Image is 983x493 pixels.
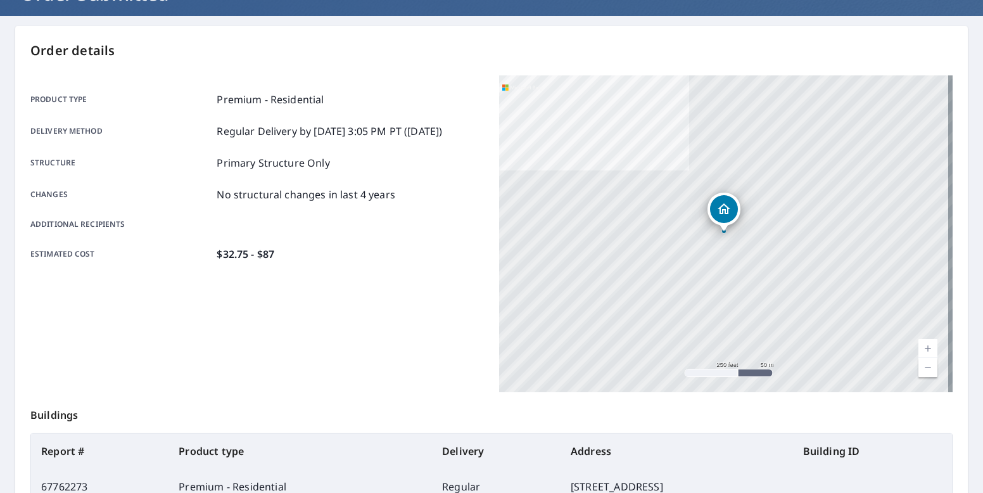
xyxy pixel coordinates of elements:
[30,92,212,107] p: Product type
[30,187,212,202] p: Changes
[30,392,953,433] p: Buildings
[793,433,952,469] th: Building ID
[561,433,793,469] th: Address
[168,433,432,469] th: Product type
[432,433,561,469] th: Delivery
[30,219,212,230] p: Additional recipients
[30,41,953,60] p: Order details
[30,124,212,139] p: Delivery method
[707,193,740,232] div: Dropped pin, building 1, Residential property, 216 W Seminary St Liberty, IN 47353
[30,155,212,170] p: Structure
[217,92,324,107] p: Premium - Residential
[30,246,212,262] p: Estimated cost
[217,187,395,202] p: No structural changes in last 4 years
[217,155,329,170] p: Primary Structure Only
[217,124,442,139] p: Regular Delivery by [DATE] 3:05 PM PT ([DATE])
[918,358,937,377] a: Current Level 17, Zoom Out
[31,433,168,469] th: Report #
[918,339,937,358] a: Current Level 17, Zoom In
[217,246,274,262] p: $32.75 - $87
